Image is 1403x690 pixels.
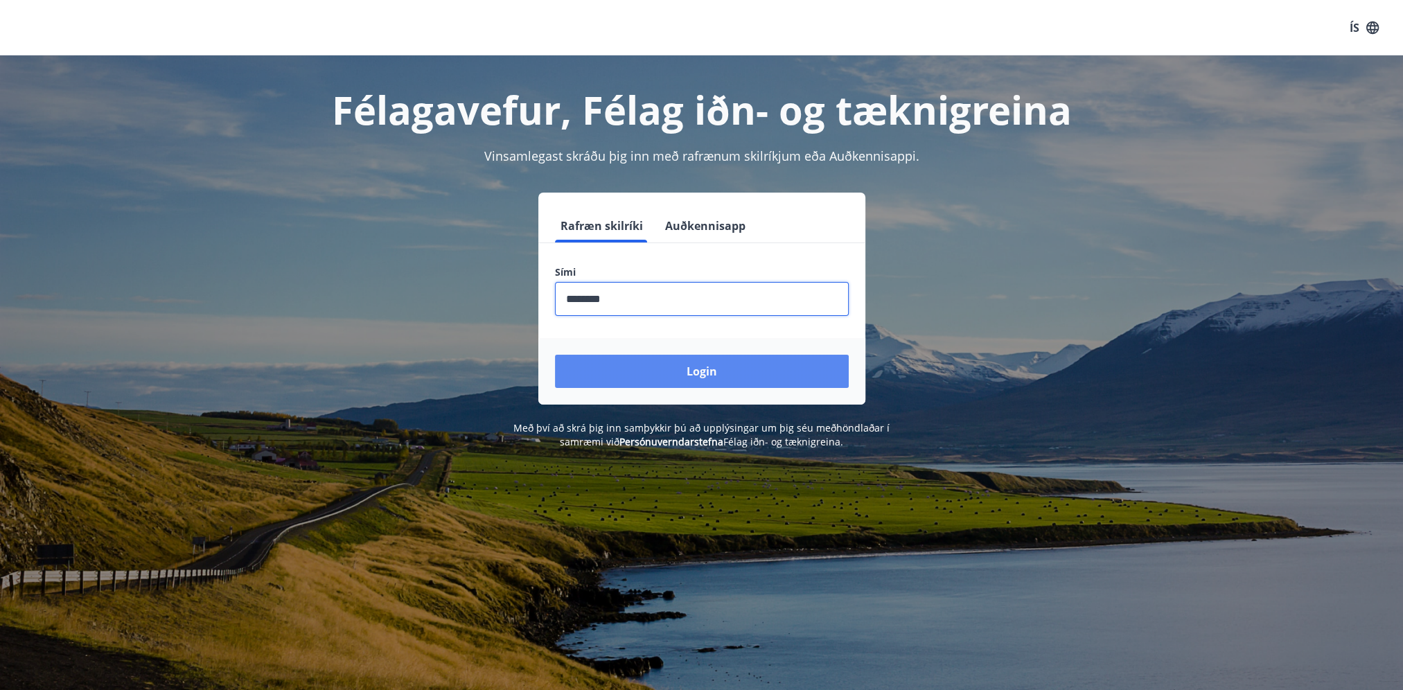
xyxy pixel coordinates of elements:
[513,421,890,448] span: Með því að skrá þig inn samþykkir þú að upplýsingar um þig séu meðhöndlaðar í samræmi við Félag i...
[220,83,1184,136] h1: Félagavefur, Félag iðn- og tæknigreina
[660,209,751,242] button: Auðkennisapp
[555,265,849,279] label: Sími
[619,435,723,448] a: Persónuverndarstefna
[555,209,648,242] button: Rafræn skilríki
[484,148,919,164] span: Vinsamlegast skráðu þig inn með rafrænum skilríkjum eða Auðkennisappi.
[555,355,849,388] button: Login
[1342,15,1386,40] button: ÍS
